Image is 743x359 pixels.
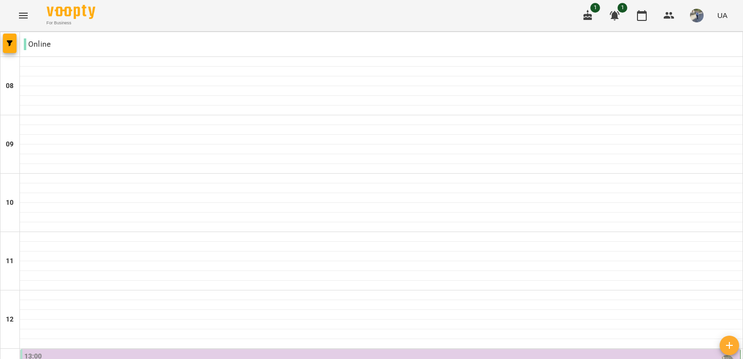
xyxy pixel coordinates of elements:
h6: 12 [6,314,14,325]
button: UA [713,6,731,24]
img: 9057b12b0e3b5674d2908fc1e5c3d556.jpg [690,9,704,22]
h6: 11 [6,256,14,267]
p: Online [24,38,51,50]
h6: 09 [6,139,14,150]
button: Menu [12,4,35,27]
span: 1 [618,3,627,13]
button: Створити урок [720,336,739,355]
h6: 08 [6,81,14,91]
h6: 10 [6,197,14,208]
span: For Business [47,20,95,26]
img: Voopty Logo [47,5,95,19]
span: UA [717,10,727,20]
span: 1 [590,3,600,13]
